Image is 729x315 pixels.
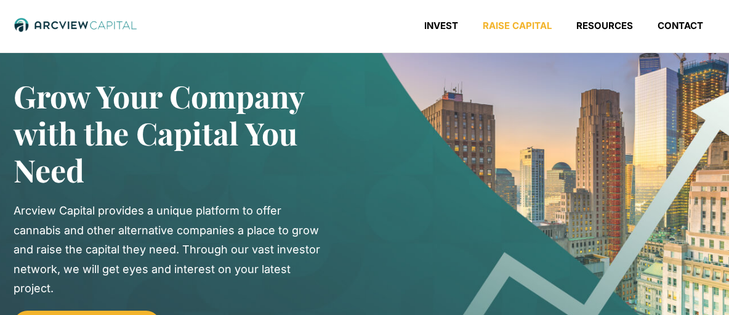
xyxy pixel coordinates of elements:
a: Raise Capital [470,20,564,32]
a: Invest [412,20,470,32]
a: Contact [645,20,715,32]
p: Arcview Capital provides a unique platform to offer cannabis and other alternative companies a pl... [14,201,321,298]
a: Resources [564,20,645,32]
h2: Grow Your Company with the Capital You Need [14,78,321,189]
